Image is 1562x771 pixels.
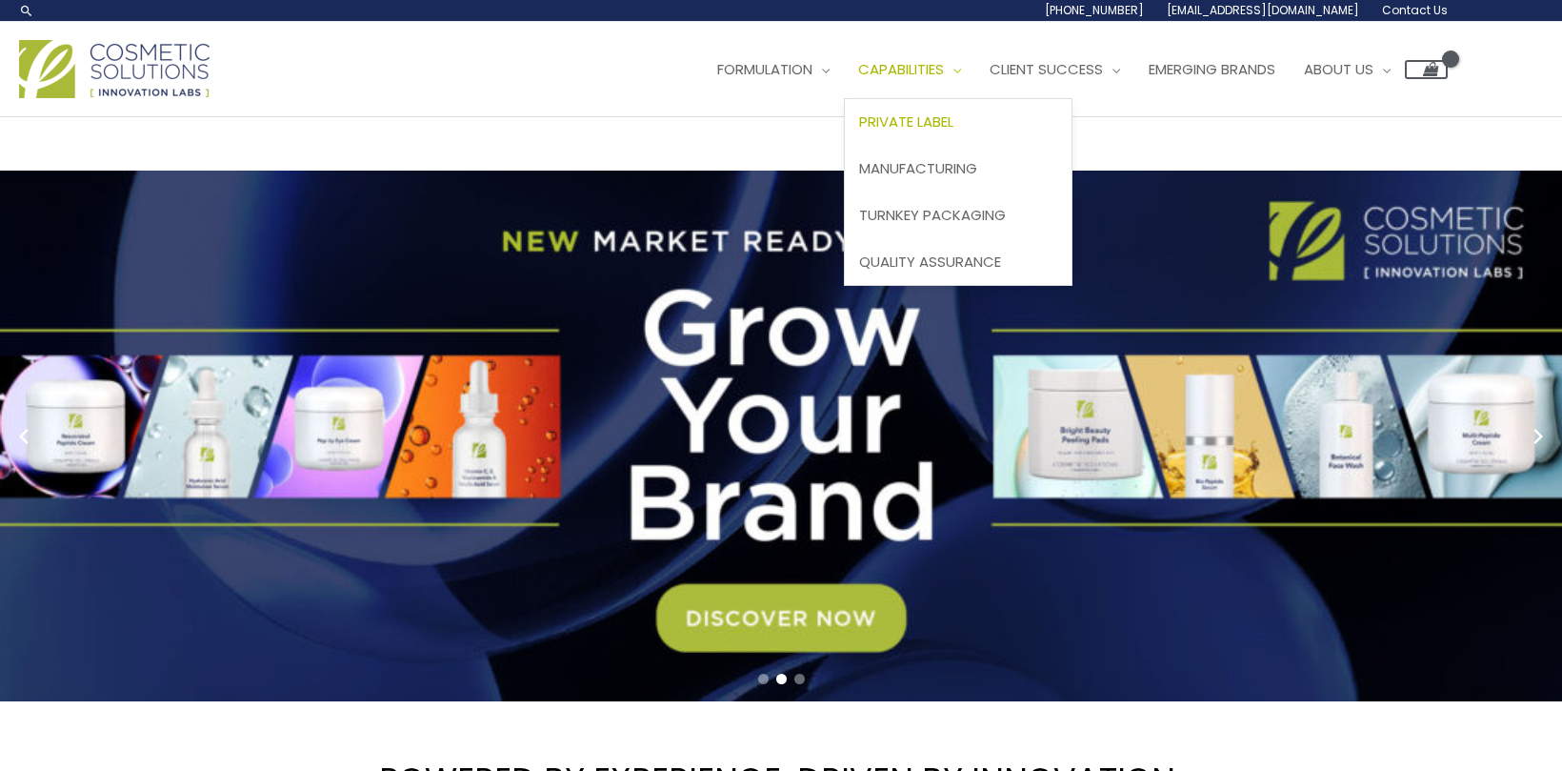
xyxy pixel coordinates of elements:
span: Manufacturing [859,158,977,178]
img: Cosmetic Solutions Logo [19,40,210,98]
a: About Us [1290,41,1405,98]
a: Search icon link [19,3,34,18]
span: Go to slide 3 [794,674,805,684]
span: [EMAIL_ADDRESS][DOMAIN_NAME] [1167,2,1359,18]
a: Capabilities [844,41,975,98]
button: Next slide [1524,422,1552,451]
a: View Shopping Cart, empty [1405,60,1448,79]
span: Contact Us [1382,2,1448,18]
span: Quality Assurance [859,252,1001,272]
a: Private Label [845,99,1071,146]
a: Client Success [975,41,1134,98]
span: Client Success [990,59,1103,79]
a: Formulation [703,41,844,98]
span: [PHONE_NUMBER] [1045,2,1144,18]
span: Emerging Brands [1149,59,1275,79]
a: Manufacturing [845,146,1071,193]
a: Turnkey Packaging [845,192,1071,238]
span: Turnkey Packaging [859,205,1006,225]
span: Go to slide 2 [776,674,787,684]
span: Formulation [717,59,812,79]
span: Go to slide 1 [758,674,769,684]
span: Capabilities [858,59,944,79]
span: Private Label [859,112,953,132]
a: Quality Assurance [845,238,1071,285]
nav: Site Navigation [689,41,1448,98]
button: Previous slide [10,422,38,451]
a: Emerging Brands [1134,41,1290,98]
span: About Us [1304,59,1373,79]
